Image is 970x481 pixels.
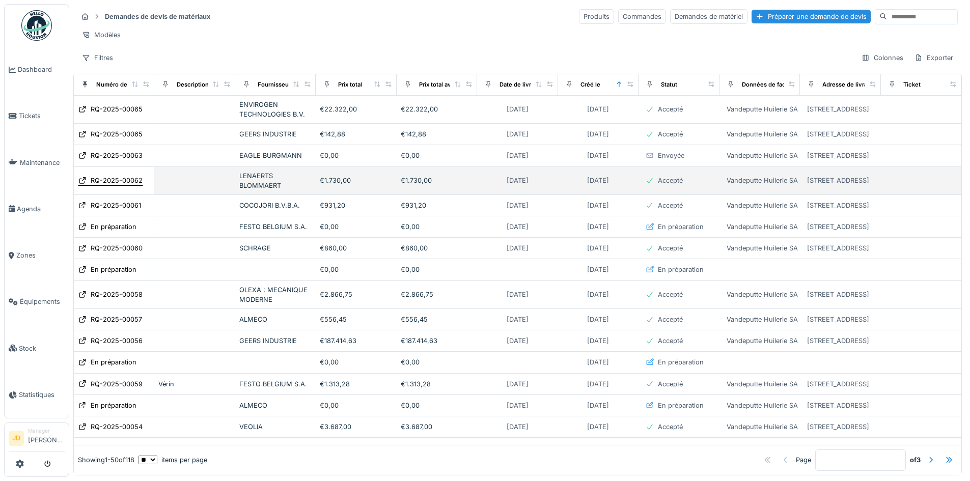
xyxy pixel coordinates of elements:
[5,325,69,372] a: Stock
[401,151,473,160] div: €0,00
[239,315,312,324] div: ALMECO
[903,80,921,89] div: Ticket
[507,151,529,160] div: [DATE]
[239,379,312,389] div: FESTO BELGIUM S.A.
[239,201,312,210] div: COCOJORI B.V.B.A.
[507,104,529,114] div: [DATE]
[807,443,869,453] div: [STREET_ADDRESS]
[5,139,69,186] a: Maintenance
[807,201,869,210] div: [STREET_ADDRESS]
[78,456,134,465] div: Showing 1 - 50 of 118
[320,176,392,185] div: €1.730,00
[401,422,473,432] div: €3.687,00
[239,171,312,190] div: LENAERTS BLOMMAERT
[177,80,209,89] div: Description
[401,401,473,410] div: €0,00
[17,204,65,214] span: Agenda
[239,285,312,304] div: OLEXA : MECANIQUE MODERNE
[77,50,118,65] div: Filtres
[658,401,704,410] div: En préparation
[21,10,52,41] img: Badge_color-CXgf-gQk.svg
[587,443,609,453] div: [DATE]
[320,401,392,410] div: €0,00
[727,315,878,324] div: Vandeputte Huilerie SA (MSC) - BE0827.998.730
[401,104,473,114] div: €22.322,00
[239,443,312,453] div: ALMECO
[658,222,704,232] div: En préparation
[587,290,609,299] div: [DATE]
[5,186,69,232] a: Agenda
[658,201,683,210] div: Accepté
[401,290,473,299] div: €2.866,75
[9,431,24,446] li: JD
[96,80,144,89] div: Numéro de devis
[507,379,529,389] div: [DATE]
[807,222,869,232] div: [STREET_ADDRESS]
[587,379,609,389] div: [DATE]
[91,379,143,389] div: RQ-2025-00059
[587,222,609,232] div: [DATE]
[401,336,473,346] div: €187.414,63
[91,290,143,299] div: RQ-2025-00058
[727,290,878,299] div: Vandeputte Huilerie SA (MSC) - BE0827.998.730
[807,243,869,253] div: [STREET_ADDRESS]
[91,129,143,139] div: RQ-2025-00065
[618,9,666,24] div: Commandes
[20,297,65,306] span: Équipements
[658,151,684,160] div: Envoyée
[320,222,392,232] div: €0,00
[5,372,69,418] a: Statistiques
[239,336,312,346] div: GEERS INDUSTRIE
[19,344,65,353] span: Stock
[587,129,609,139] div: [DATE]
[658,176,683,185] div: Accepté
[91,315,142,324] div: RQ-2025-00057
[16,250,65,260] span: Zones
[320,422,392,432] div: €3.687,00
[91,357,136,367] div: En préparation
[91,201,141,210] div: RQ-2025-00061
[401,201,473,210] div: €931,20
[320,336,392,346] div: €187.414,63
[727,243,878,253] div: Vandeputte Huilerie SA (MSC) - BE0827.998.730
[28,427,65,435] div: Manager
[91,401,136,410] div: En préparation
[101,12,214,21] strong: Demandes de devis de matériaux
[91,265,136,274] div: En préparation
[320,315,392,324] div: €556,45
[807,336,869,346] div: [STREET_ADDRESS]
[158,379,231,389] div: Vérin
[338,80,362,89] div: Prix total
[507,401,529,410] div: [DATE]
[587,243,609,253] div: [DATE]
[752,10,871,23] div: Préparer une demande de devis
[401,379,473,389] div: €1.313,28
[742,80,807,89] div: Données de facturation
[507,443,529,453] div: [DATE]
[239,401,312,410] div: ALMECO
[239,129,312,139] div: GEERS INDUSTRIE
[807,422,869,432] div: [STREET_ADDRESS]
[661,80,677,89] div: Statut
[727,151,878,160] div: Vandeputte Huilerie SA (MSC) - BE0827.998.730
[587,265,609,274] div: [DATE]
[807,104,869,114] div: [STREET_ADDRESS]
[658,315,683,324] div: Accepté
[239,422,312,432] div: VEOLIA
[419,80,493,89] div: Prix total avec frais de port
[727,222,878,232] div: Vandeputte Huilerie SA (MSC) - BE0827.998.730
[587,176,609,185] div: [DATE]
[91,243,143,253] div: RQ-2025-00060
[507,222,529,232] div: [DATE]
[727,129,878,139] div: Vandeputte Huilerie SA (MSC) - BE0827.998.730
[507,176,529,185] div: [DATE]
[91,336,143,346] div: RQ-2025-00056
[727,176,878,185] div: Vandeputte Huilerie SA (MSC) - BE0827.998.730
[401,129,473,139] div: €142,88
[320,201,392,210] div: €931,20
[5,93,69,139] a: Tickets
[320,243,392,253] div: €860,00
[91,422,143,432] div: RQ-2025-00054
[507,201,529,210] div: [DATE]
[658,379,683,389] div: Accepté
